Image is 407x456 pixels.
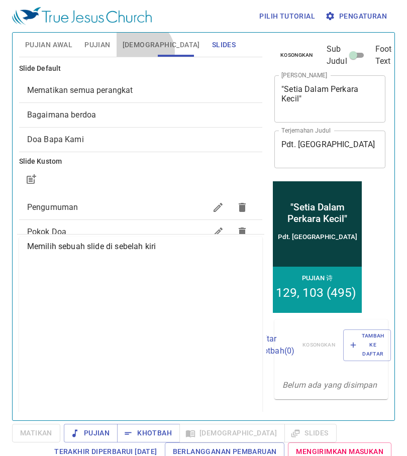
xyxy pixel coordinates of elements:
[255,7,319,26] button: Pilih tutorial
[280,51,313,60] span: Kosongkan
[27,241,258,253] p: Memilih sebuah slide di sebelah kiri
[27,135,84,144] span: [object Object]
[19,195,262,219] div: Pengumuman
[281,84,378,113] textarea: "Setia Dalam Perkara Kecil"
[125,427,172,439] span: Khotbah
[19,103,262,127] div: Bagaimana berdoa
[25,39,72,51] span: Pujian Awal
[343,329,391,361] button: Tambah ke Daftar
[12,7,152,25] img: True Jesus Church
[19,78,262,102] div: Mematikan semua perangkat
[19,63,262,74] h6: Slide Default
[19,156,262,167] h6: Slide Kustom
[19,128,262,152] div: Doa Bapa Kami
[27,227,66,237] span: Pokok Doa
[323,7,391,26] button: Pengaturan
[274,319,388,371] div: Daftar Khotbah(0)KosongkanTambah ke Daftar
[327,43,347,67] span: Sub Judul
[19,220,262,244] div: Pokok Doa
[270,179,364,315] iframe: from-child
[282,380,377,390] i: Belum ada yang disimpan
[84,39,110,51] span: Pujian
[254,333,295,357] p: Daftar Khotbah ( 0 )
[72,427,110,439] span: Pujian
[64,424,118,442] button: Pujian
[123,39,200,51] span: [DEMOGRAPHIC_DATA]
[327,10,387,23] span: Pengaturan
[27,85,133,95] span: [object Object]
[259,10,315,23] span: Pilih tutorial
[375,43,398,67] span: Footer Text
[350,331,384,359] span: Tambah ke Daftar
[27,110,96,120] span: [object Object]
[274,49,319,61] button: Kosongkan
[281,140,378,159] textarea: Pdt. [GEOGRAPHIC_DATA]
[117,424,180,442] button: Khotbah
[212,39,236,51] span: Slides
[27,202,78,212] span: Pengumuman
